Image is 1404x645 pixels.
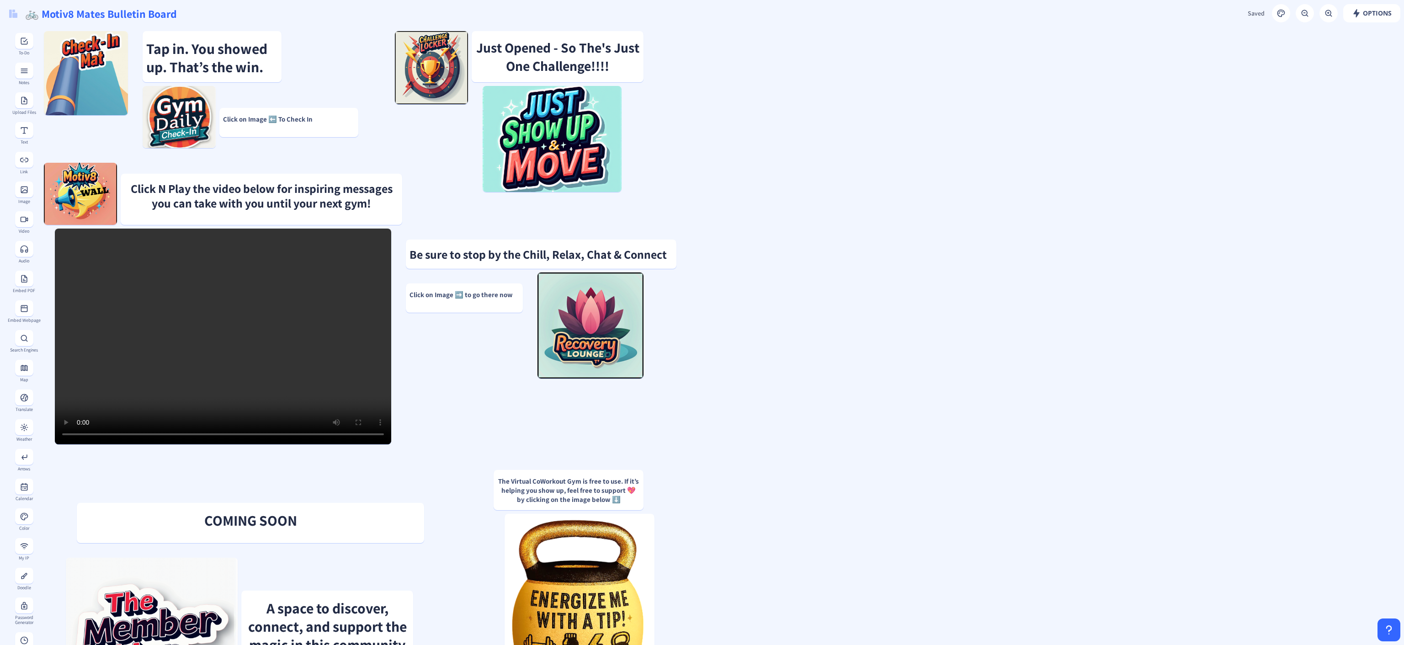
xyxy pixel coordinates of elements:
[409,290,513,299] strong: Click on Image ➡️ to go there now
[7,288,41,293] div: Embed PDF
[1248,9,1265,17] span: Saved
[7,318,41,323] div: Embed Webpage
[7,555,41,560] div: My IP
[409,246,667,262] strong: Be sure to stop by the Chill, Relax, Chat & Connect
[7,437,41,442] div: Weather
[7,466,41,471] div: Arrows
[146,39,267,76] strong: Tap in. You showed up. That’s the win.
[7,50,41,55] div: To-Do
[7,229,41,234] div: Video
[7,258,41,263] div: Audio
[7,496,41,501] div: Calendar
[7,526,41,531] div: Color
[1343,4,1400,22] button: Options
[7,80,41,85] div: Notes
[7,585,41,590] div: Doodle
[55,229,391,444] video: Your browser does not support the video tag.
[7,110,41,115] div: Upload Files
[7,377,41,382] div: Map
[7,347,41,352] div: Search Engines
[7,199,41,204] div: Image
[476,38,639,75] strong: Just Opened - So The's Just One Challenge!!!!
[7,139,41,144] div: Text
[131,181,393,211] strong: Click N Play the video below for inspiring messages you can take with you until your next gym!
[498,477,639,504] strong: The Virtual CoWorkout Gym is free to use. If it’s helping you show up, feel free to support 💖 by ...
[1352,10,1392,17] span: Options
[7,169,41,174] div: Link
[9,10,17,18] img: logo.svg
[25,6,39,21] span: 🚲
[223,115,313,123] strong: Click on Image ⬅️ To Check In
[7,615,41,625] div: Password Generator
[204,511,297,530] strong: COMING SOON
[7,407,41,412] div: Translate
